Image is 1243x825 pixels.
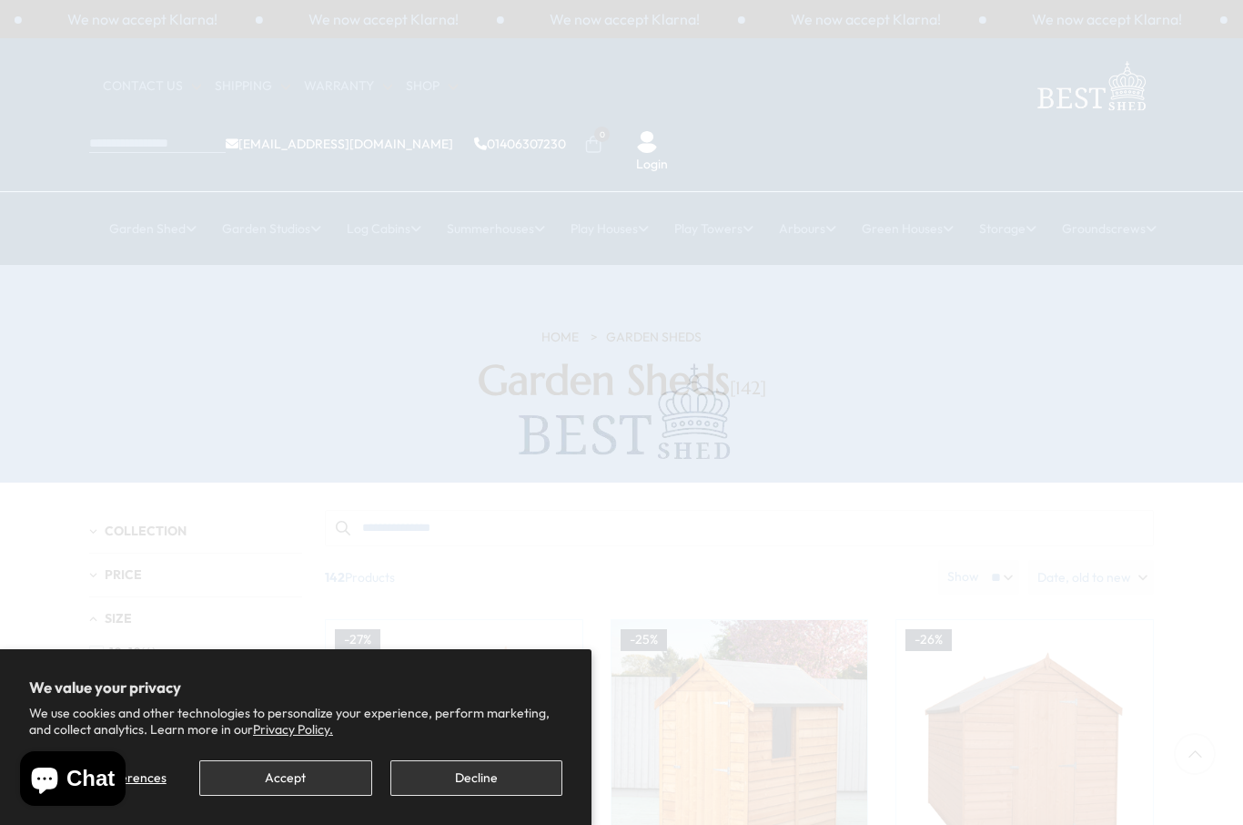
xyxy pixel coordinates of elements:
button: Decline [390,760,562,796]
a: Privacy Policy. [253,721,333,738]
button: Accept [199,760,371,796]
inbox-online-store-chat: Shopify online store chat [15,751,131,810]
h2: We value your privacy [29,678,562,697]
p: We use cookies and other technologies to personalize your experience, perform marketing, and coll... [29,705,562,738]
